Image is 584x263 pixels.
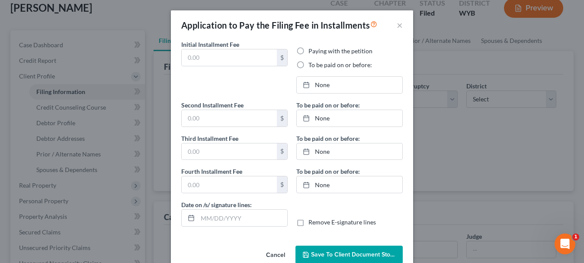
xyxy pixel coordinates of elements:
span: Save to Client Document Storage [311,251,403,258]
label: To be paid on or before: [296,167,360,176]
div: $ [277,143,287,160]
label: Fourth Installment Fee [181,167,242,176]
label: To be paid on or before: [296,101,360,110]
label: Second Installment Fee [181,101,244,110]
button: × [397,20,403,30]
div: $ [277,110,287,127]
input: 0.00 [182,110,277,127]
label: Date on /s/ signature lines: [181,200,252,209]
label: Remove E-signature lines [308,218,376,227]
iframe: Intercom live chat [555,234,575,254]
input: 0.00 [182,143,277,160]
div: Application to Pay the Filing Fee in Installments [181,19,377,31]
a: None [297,77,402,93]
div: $ [277,176,287,193]
div: $ [277,49,287,66]
label: Third Installment Fee [181,134,238,143]
input: 0.00 [182,49,277,66]
label: Initial Installment Fee [181,40,239,49]
a: None [297,110,402,127]
a: None [297,143,402,160]
span: 1 [572,234,579,240]
a: None [297,176,402,193]
input: MM/DD/YYYY [198,210,287,226]
input: 0.00 [182,176,277,193]
label: To be paid on or before: [296,134,360,143]
label: Paying with the petition [308,47,372,55]
label: To be paid on or before: [308,61,372,69]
